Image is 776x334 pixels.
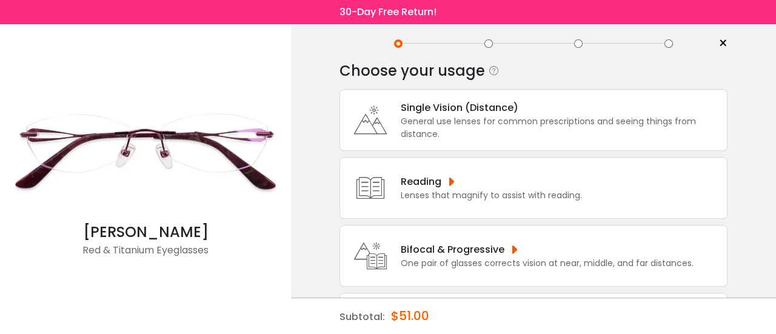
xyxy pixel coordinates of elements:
[401,100,721,115] div: Single Vision (Distance)
[401,242,694,257] div: Bifocal & Progressive
[6,221,285,243] div: [PERSON_NAME]
[6,82,285,221] img: Red Emma - Titanium Eyeglasses
[391,298,429,333] div: $51.00
[709,35,727,53] a: ×
[339,59,485,83] div: Choose your usage
[6,243,285,267] div: Red & Titanium Eyeglasses
[401,115,721,141] div: General use lenses for common prescriptions and seeing things from distance.
[401,174,582,189] div: Reading
[718,35,727,53] span: ×
[401,257,694,270] div: One pair of glasses corrects vision at near, middle, and far distances.
[401,189,582,202] div: Lenses that magnify to assist with reading.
